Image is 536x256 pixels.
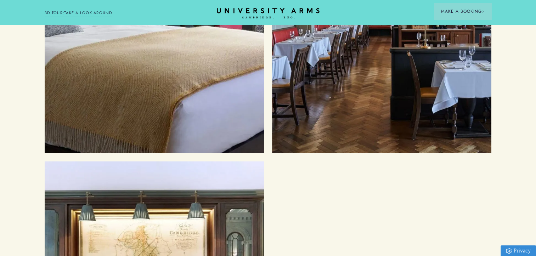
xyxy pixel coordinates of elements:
[217,8,320,19] a: Home
[501,245,536,256] a: Privacy
[45,10,112,16] a: 3D TOUR:TAKE A LOOK AROUND
[441,8,484,15] span: Make a Booking
[506,248,512,254] img: Privacy
[482,10,484,13] img: Arrow icon
[434,3,491,20] button: Make a BookingArrow icon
